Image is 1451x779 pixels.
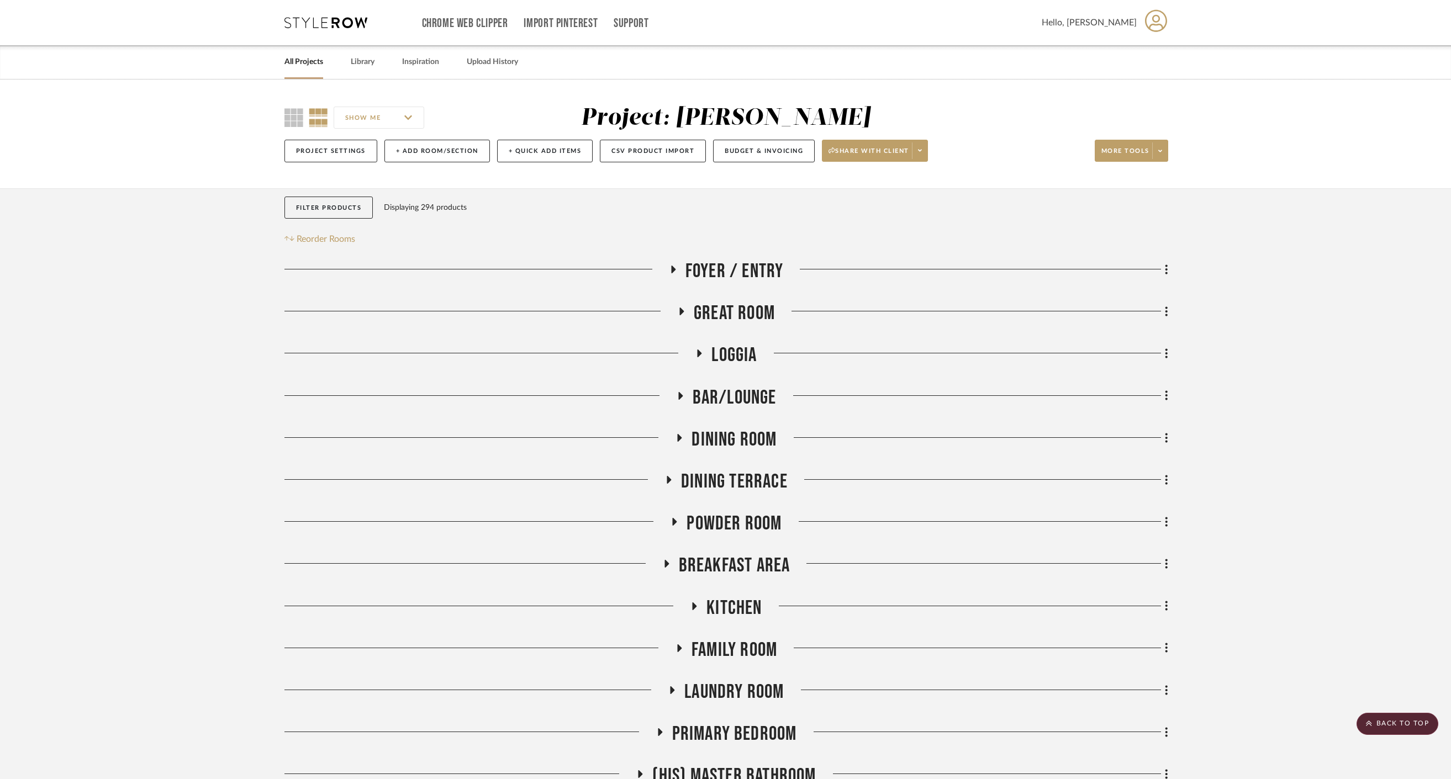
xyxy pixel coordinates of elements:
button: More tools [1095,140,1168,162]
span: Hello, [PERSON_NAME] [1042,16,1137,29]
span: Powder Room [687,512,782,536]
button: Reorder Rooms [284,232,356,246]
span: Laundry Room [684,680,784,704]
span: More tools [1101,147,1149,163]
a: Import Pinterest [524,19,598,28]
span: Primary Bedroom [672,722,797,746]
button: Budget & Invoicing [713,140,815,162]
button: + Add Room/Section [384,140,490,162]
span: Family Room [692,638,777,662]
span: Foyer / Entry [685,259,784,283]
span: Breakfast Area [679,554,790,577]
a: All Projects [284,55,323,70]
div: Displaying 294 products [384,197,467,219]
a: Upload History [467,55,518,70]
a: Library [351,55,374,70]
div: Project: [PERSON_NAME] [581,107,870,130]
span: Bar/Lounge [693,386,777,410]
button: + Quick Add Items [497,140,593,162]
span: Great Room [694,301,775,325]
a: Support [614,19,648,28]
span: Kitchen [706,596,762,620]
span: Loggia [711,343,757,367]
span: Dining Terrace [681,470,788,494]
button: CSV Product Import [600,140,706,162]
button: Project Settings [284,140,377,162]
a: Chrome Web Clipper [422,19,508,28]
button: Share with client [822,140,928,162]
button: Filter Products [284,197,373,219]
span: Reorder Rooms [297,232,355,246]
a: Inspiration [402,55,439,70]
scroll-to-top-button: BACK TO TOP [1357,713,1438,735]
span: Share with client [829,147,909,163]
span: Dining Room [692,428,777,452]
